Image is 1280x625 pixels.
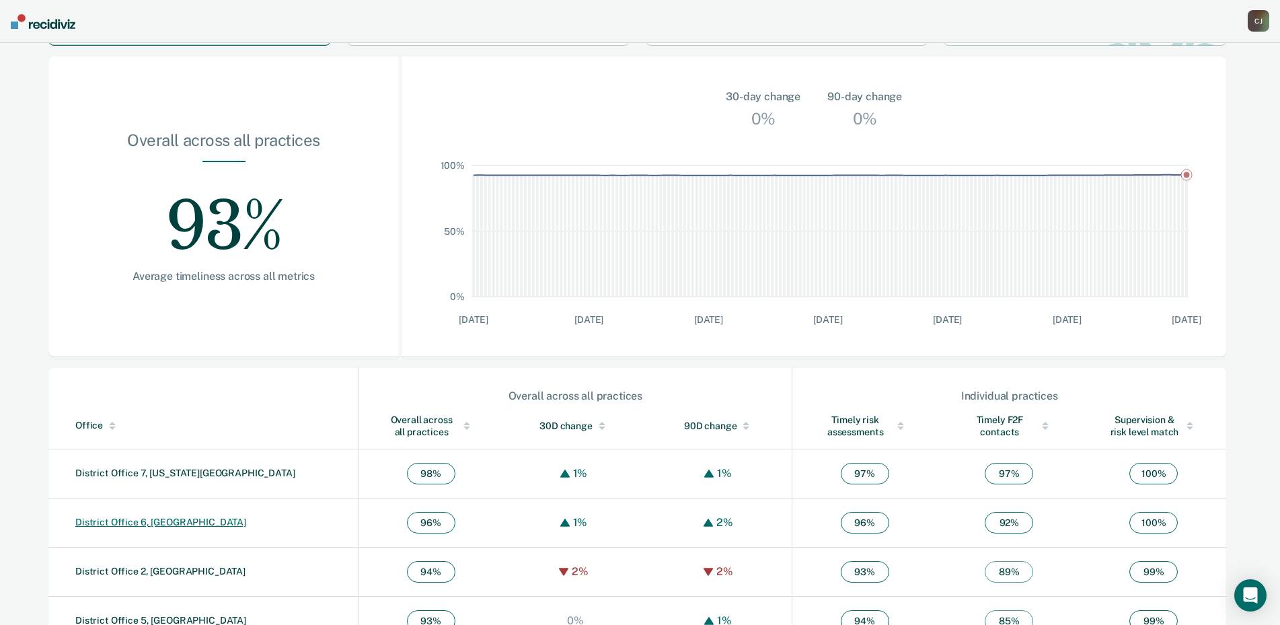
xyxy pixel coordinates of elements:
span: 96 % [841,512,889,534]
button: CJ [1248,10,1269,32]
text: [DATE] [1053,314,1082,325]
div: 2% [713,565,737,578]
div: 1% [714,467,735,480]
div: Supervision & risk level match [1108,414,1199,438]
div: 1% [570,467,591,480]
span: 89 % [985,561,1033,583]
div: 2% [713,516,737,529]
text: [DATE] [933,314,962,325]
text: [DATE] [1172,314,1201,325]
text: [DATE] [574,314,603,325]
div: 30D change [530,420,621,432]
img: Recidiviz [11,14,75,29]
text: [DATE] [459,314,488,325]
span: 98 % [407,463,455,484]
div: 0% [850,105,880,132]
th: Toggle SortBy [1082,403,1226,449]
div: Overall across all practices [91,131,356,161]
span: 92 % [985,512,1033,534]
div: 90D change [675,420,765,432]
span: 93 % [841,561,889,583]
a: District Office 2, [GEOGRAPHIC_DATA] [75,566,246,577]
div: 1% [570,516,591,529]
div: Individual practices [793,390,1226,402]
div: 90-day change [827,89,902,105]
a: District Office 7, [US_STATE][GEOGRAPHIC_DATA] [75,468,295,478]
th: Toggle SortBy [937,403,1082,449]
text: [DATE] [814,314,843,325]
div: Overall across all practices [385,414,476,438]
div: Timely risk assessments [819,414,910,438]
div: 0% [748,105,779,132]
th: Toggle SortBy [503,403,648,449]
span: 99 % [1129,561,1178,583]
th: Toggle SortBy [648,403,792,449]
th: Toggle SortBy [792,403,937,449]
span: 100 % [1129,512,1178,534]
div: 30-day change [726,89,800,105]
div: 2% [568,565,592,578]
th: Toggle SortBy [48,403,359,449]
div: Overall across all practices [359,390,791,402]
div: C J [1248,10,1269,32]
span: 97 % [841,463,889,484]
div: 93% [91,162,356,270]
text: [DATE] [694,314,723,325]
span: 100 % [1129,463,1178,484]
span: 96 % [407,512,455,534]
div: Timely F2F contacts [964,414,1055,438]
div: Average timeliness across all metrics [91,270,356,283]
span: 94 % [407,561,455,583]
div: Open Intercom Messenger [1234,579,1267,612]
a: District Office 6, [GEOGRAPHIC_DATA] [75,517,246,527]
th: Toggle SortBy [359,403,503,449]
span: 97 % [985,463,1033,484]
div: Office [75,420,352,431]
